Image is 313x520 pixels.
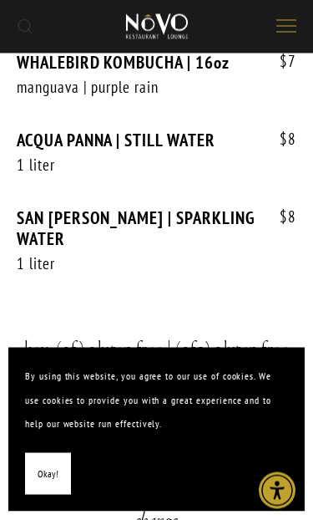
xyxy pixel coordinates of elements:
section: Cookie banner [8,348,305,512]
button: Open navigation menu [270,13,303,41]
span: 7 [263,53,296,72]
p: By using this website, you agree to our use of cookies. We use cookies to provide you with a grea... [25,365,288,436]
h3: key: (gf) gluten free | (gfo) gluten free option | (v) vegan | (vg) vegetarian | (vo) vegan optio... [17,335,296,426]
div: 1 liter [17,254,249,275]
div: 1 liter [17,155,249,176]
img: Novo Restaurant &amp; Lounge [124,13,190,40]
span: Okay! [38,462,58,487]
span: 8 [263,208,296,227]
div: ACQUA PANNA | STILL WATER [17,130,296,151]
div: Accessibility Menu [259,472,295,509]
button: Okay! [25,453,71,496]
div: WHALEBIRD KOMBUCHA | 16oz [17,53,296,74]
span: $ [280,130,288,150]
div: SAN [PERSON_NAME] | SPARKLING WATER [17,208,296,250]
div: manguava | purple rain [17,78,249,99]
a: Search [10,12,40,42]
span: $ [280,52,288,72]
span: 8 [263,130,296,150]
span: $ [280,207,288,227]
